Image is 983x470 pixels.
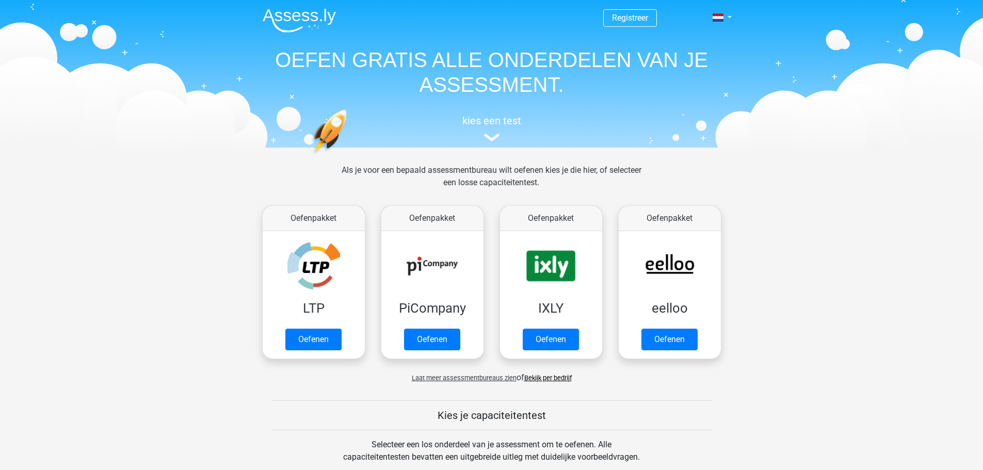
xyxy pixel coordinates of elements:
[333,164,650,201] div: Als je voor een bepaald assessmentbureau wilt oefenen kies je die hier, of selecteer een losse ca...
[641,329,698,350] a: Oefenen
[412,374,517,382] span: Laat meer assessmentbureaus zien
[285,329,342,350] a: Oefenen
[263,8,336,33] img: Assessly
[484,134,499,141] img: assessment
[404,329,460,350] a: Oefenen
[254,47,729,97] h1: OEFEN GRATIS ALLE ONDERDELEN VAN JE ASSESSMENT.
[524,374,572,382] a: Bekijk per bedrijf
[254,115,729,142] a: kies een test
[271,409,712,422] h5: Kies je capaciteitentest
[523,329,579,350] a: Oefenen
[254,115,729,127] h5: kies een test
[254,363,729,384] div: of
[311,109,387,203] img: oefenen
[612,13,648,23] a: Registreer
